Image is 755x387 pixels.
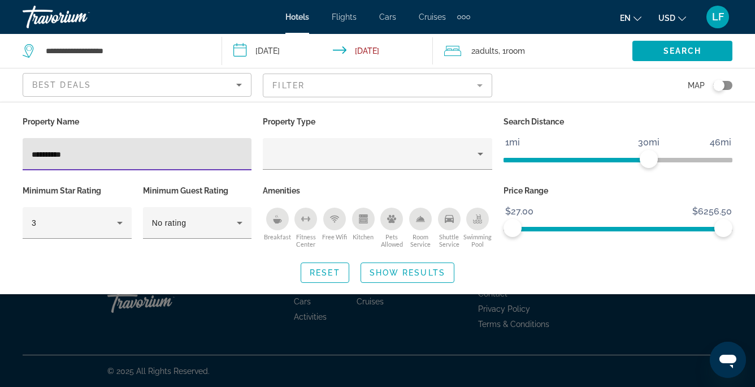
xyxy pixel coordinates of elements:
button: Show Results [361,263,454,283]
span: Adults [475,46,498,55]
button: Pets Allowed [377,207,406,248]
button: Toggle map [705,80,732,91]
span: Map [688,78,705,93]
a: Hotels [285,12,309,21]
span: 1mi [504,134,522,151]
span: Show Results [370,268,445,277]
button: Shuttle Service [435,207,463,248]
button: Room Service [406,207,435,248]
span: Room [506,46,525,55]
span: , 1 [498,43,525,59]
p: Amenities [263,183,492,199]
span: Fitness Center [292,233,320,248]
button: Free Wifi [320,207,349,248]
button: Change currency [658,10,686,26]
span: 3 [32,218,36,227]
button: Extra navigation items [457,8,470,26]
span: Reset [310,268,340,277]
button: User Menu [703,5,732,29]
span: Swimming Pool [463,233,492,248]
span: 2 [471,43,498,59]
ngx-slider: ngx-slider [504,227,732,229]
iframe: Button to launch messaging window [710,342,746,378]
span: Free Wifi [322,233,347,240]
span: Shuttle Service [435,233,463,248]
a: Cruises [419,12,446,21]
span: en [620,14,631,23]
span: No rating [152,218,186,227]
button: Swimming Pool [463,207,492,248]
button: Check-in date: Dec 17, 2025 Check-out date: Dec 21, 2025 [222,34,433,68]
span: ngx-slider [504,219,522,237]
mat-select: Sort by [32,78,242,92]
button: Fitness Center [292,207,320,248]
span: Kitchen [353,233,374,240]
p: Minimum Guest Rating [143,183,252,199]
span: LF [712,11,724,23]
button: Travelers: 2 adults, 0 children [433,34,632,68]
span: Pets Allowed [377,233,406,248]
span: 46mi [708,134,733,151]
span: ngx-slider [640,150,658,168]
span: $27.00 [504,203,535,220]
span: Room Service [406,233,435,248]
p: Minimum Star Rating [23,183,132,199]
button: Breakfast [263,207,292,248]
span: 30mi [636,134,661,151]
a: Travorium [23,2,136,32]
span: USD [658,14,675,23]
button: Filter [263,73,492,98]
div: Hotel Filters [17,114,738,251]
a: Flights [332,12,357,21]
button: Kitchen [349,207,377,248]
button: Reset [301,263,349,283]
button: Search [632,41,732,61]
span: ngx-slider-max [714,219,732,237]
span: Best Deals [32,80,91,89]
a: Cars [379,12,396,21]
ngx-slider: ngx-slider [504,158,732,160]
p: Price Range [504,183,732,199]
span: Search [663,46,702,55]
p: Search Distance [504,114,732,130]
span: Breakfast [264,233,291,240]
p: Property Name [23,114,251,130]
p: Property Type [263,114,492,130]
button: Change language [620,10,641,26]
mat-select: Property type [272,147,483,161]
span: $6256.50 [691,203,734,220]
